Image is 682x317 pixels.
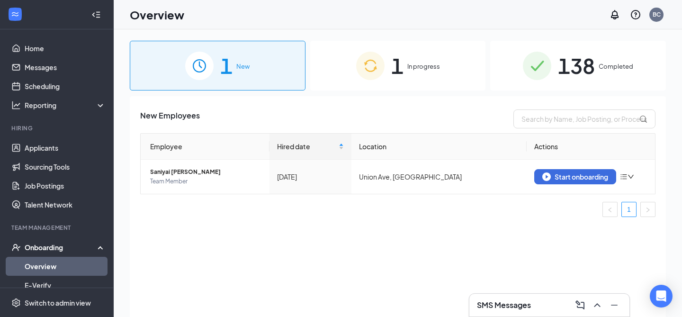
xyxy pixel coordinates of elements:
[542,172,608,181] div: Start onboarding
[25,157,106,176] a: Sourcing Tools
[220,49,233,82] span: 1
[609,9,620,20] svg: Notifications
[609,299,620,311] svg: Minimize
[650,285,673,308] div: Open Intercom Messenger
[602,202,618,217] button: left
[407,62,440,71] span: In progress
[25,276,106,295] a: E-Verify
[592,299,603,311] svg: ChevronUp
[11,124,104,132] div: Hiring
[236,62,250,71] span: New
[628,173,634,180] span: down
[645,207,651,213] span: right
[277,172,344,182] div: [DATE]
[25,138,106,157] a: Applicants
[607,298,622,313] button: Minimize
[91,10,101,19] svg: Collapse
[130,7,184,23] h1: Overview
[607,207,613,213] span: left
[25,298,91,308] div: Switch to admin view
[25,176,106,195] a: Job Postings
[25,257,106,276] a: Overview
[534,169,616,184] button: Start onboarding
[590,298,605,313] button: ChevronUp
[25,39,106,58] a: Home
[25,100,106,110] div: Reporting
[477,300,531,310] h3: SMS Messages
[640,202,655,217] li: Next Page
[25,58,106,77] a: Messages
[622,202,636,217] a: 1
[599,62,633,71] span: Completed
[25,195,106,214] a: Talent Network
[621,202,637,217] li: 1
[11,298,21,308] svg: Settings
[25,77,106,96] a: Scheduling
[653,10,661,18] div: BC
[527,134,655,160] th: Actions
[11,224,104,232] div: Team Management
[602,202,618,217] li: Previous Page
[513,109,655,128] input: Search by Name, Job Posting, or Process
[558,49,595,82] span: 138
[351,134,526,160] th: Location
[640,202,655,217] button: right
[391,49,404,82] span: 1
[351,160,526,194] td: Union Ave, [GEOGRAPHIC_DATA]
[574,299,586,311] svg: ComposeMessage
[630,9,641,20] svg: QuestionInfo
[25,243,98,252] div: Onboarding
[150,177,262,186] span: Team Member
[620,173,628,181] span: bars
[573,298,588,313] button: ComposeMessage
[11,100,21,110] svg: Analysis
[141,134,269,160] th: Employee
[150,167,262,177] span: Saniyai [PERSON_NAME]
[11,243,21,252] svg: UserCheck
[277,141,337,152] span: Hired date
[140,109,200,128] span: New Employees
[10,9,20,19] svg: WorkstreamLogo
